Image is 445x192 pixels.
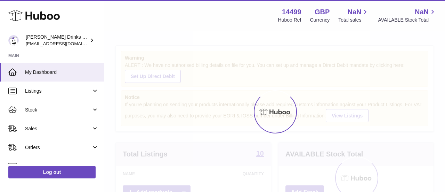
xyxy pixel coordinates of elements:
span: NaN [415,7,429,17]
span: My Dashboard [25,69,99,76]
span: Orders [25,144,91,151]
span: Sales [25,125,91,132]
a: NaN AVAILABLE Stock Total [378,7,437,23]
span: NaN [347,7,361,17]
div: Currency [310,17,330,23]
a: NaN Total sales [338,7,369,23]
strong: 14499 [282,7,301,17]
a: Log out [8,166,96,178]
div: Huboo Ref [278,17,301,23]
span: Stock [25,107,91,113]
div: [PERSON_NAME] Drinks LTD (t/a Zooz) [26,34,88,47]
span: AVAILABLE Stock Total [378,17,437,23]
span: Total sales [338,17,369,23]
span: Listings [25,88,91,94]
span: Usage [25,163,99,170]
span: [EMAIL_ADDRESS][DOMAIN_NAME] [26,41,102,46]
strong: GBP [315,7,330,17]
img: internalAdmin-14499@internal.huboo.com [8,35,19,46]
